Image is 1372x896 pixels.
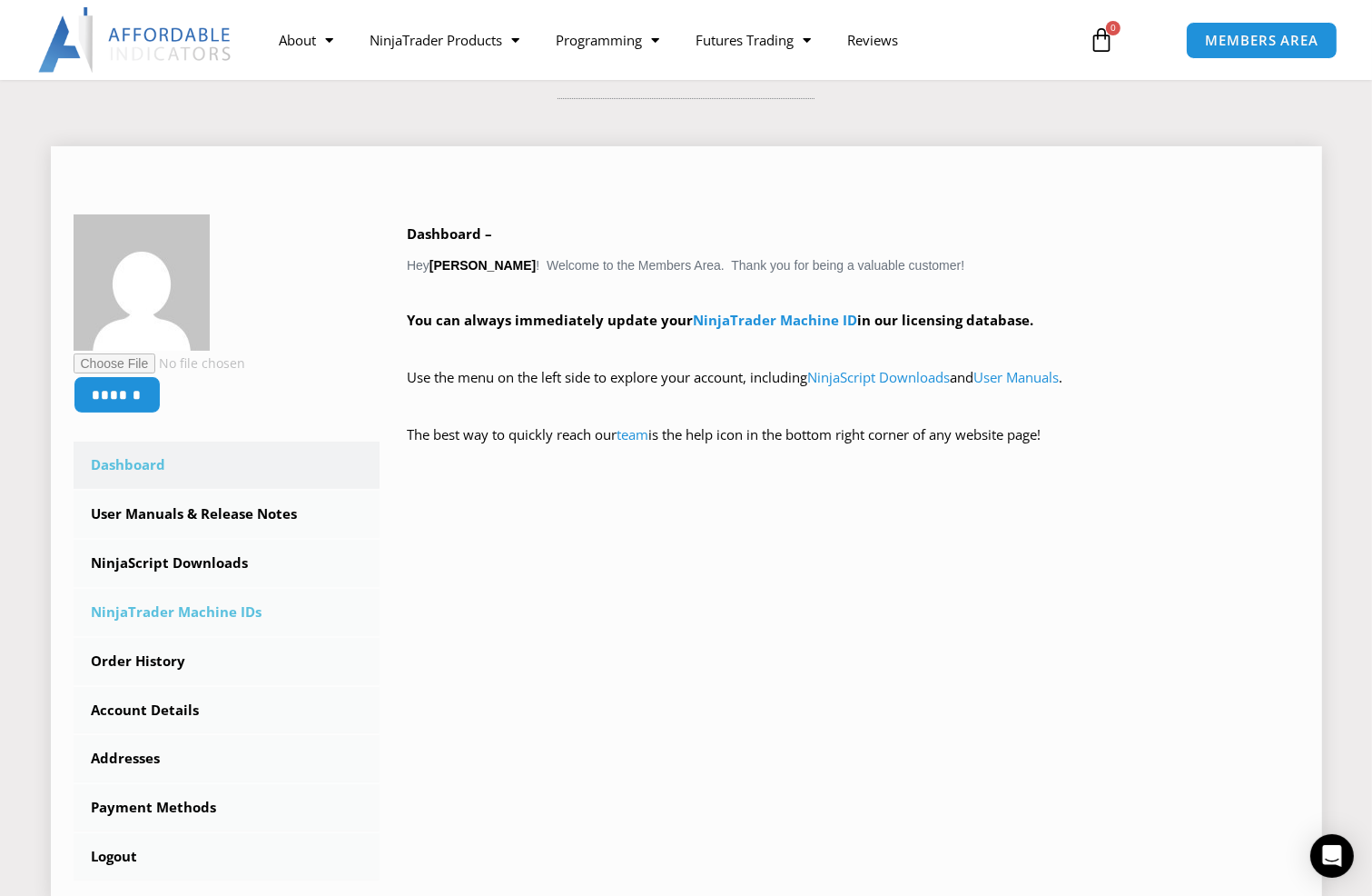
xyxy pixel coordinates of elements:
[407,365,1299,416] p: Use the menu on the left side to explore your account, including and .
[1205,34,1318,47] span: MEMBERS AREA
[74,540,380,587] a: NinjaScript Downloads
[1106,21,1120,35] span: 0
[74,735,380,782] a: Addresses
[1186,22,1337,59] a: MEMBERS AREA
[74,784,380,831] a: Payment Methods
[38,7,233,73] img: LogoAI | Affordable Indicators – NinjaTrader
[973,368,1059,386] a: User Manuals
[407,423,1299,473] p: The best way to quickly reach our is the help icon in the bottom right corner of any website page!
[617,425,648,443] a: team
[74,442,380,881] nav: Account pages
[829,19,916,61] a: Reviews
[74,833,380,881] a: Logout
[74,589,380,636] a: NinjaTrader Machine IDs
[261,19,351,61] a: About
[351,19,538,61] a: NinjaTrader Products
[1061,14,1141,66] a: 0
[429,258,536,273] strong: [PERSON_NAME]
[261,19,1071,61] nav: Menu
[538,19,677,61] a: Programming
[1310,834,1354,878] div: Open Intercom Messenger
[407,311,1033,329] strong: You can always immediately update your in our licensing database.
[74,214,210,351] img: 036cef46d31bff444d24c497b3afff3ef0b552c8f60c792aa93d664d85678eca
[407,224,492,243] b: Dashboard –
[407,222,1299,473] div: Hey ! Welcome to the Members Area. Thank you for being a valuable customer!
[74,491,380,538] a: User Manuals & Release Notes
[693,311,857,329] a: NinjaTrader Machine ID
[677,19,829,61] a: Futures Trading
[74,687,380,734] a: Account Details
[74,442,380,489] a: Dashboard
[74,638,380,685] a: Order History
[807,368,950,386] a: NinjaScript Downloads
